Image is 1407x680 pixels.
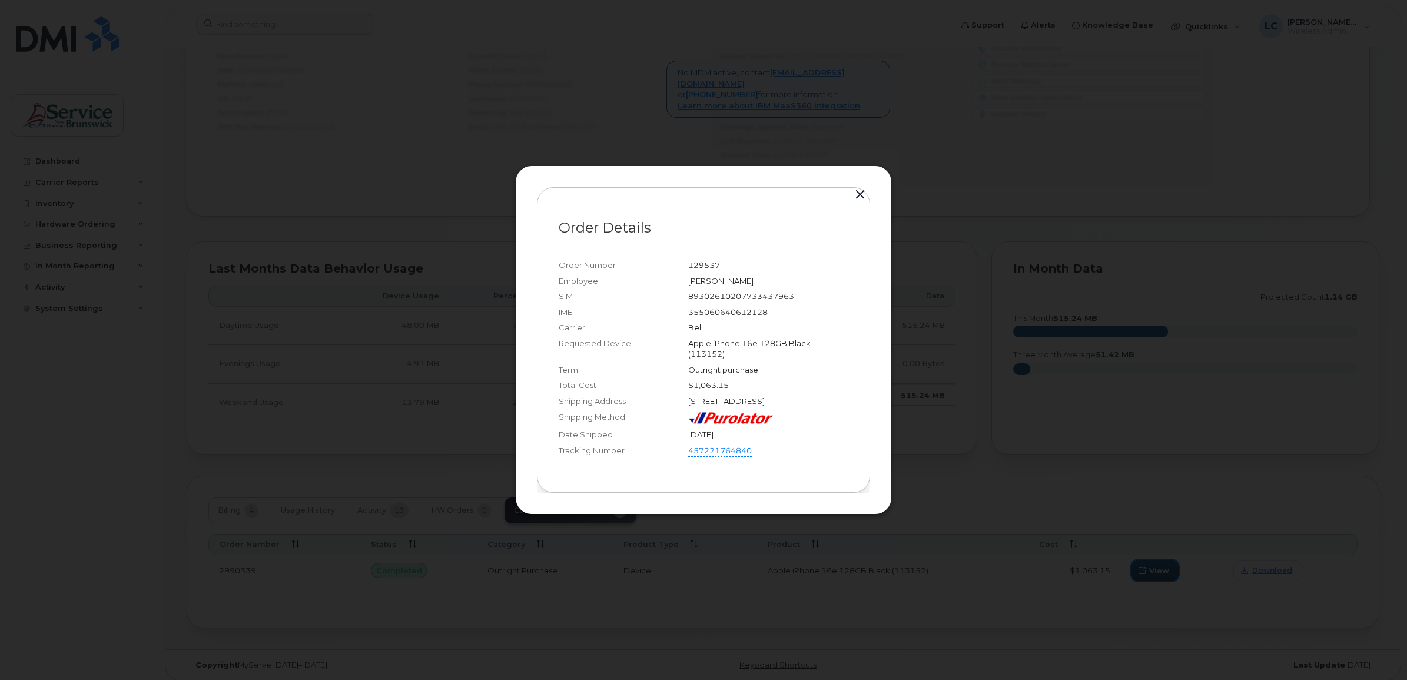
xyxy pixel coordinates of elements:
div: Shipping Address [559,396,688,407]
div: 129537 [688,260,848,271]
div: Requested Device [559,338,688,360]
p: Order Details [559,221,848,235]
div: 89302610207733437963 [688,291,848,302]
div: Shipping Method [559,412,688,425]
div: Employee [559,276,688,287]
div: Order Number [559,260,688,271]
img: purolator-9dc0d6913a5419968391dc55414bb4d415dd17fc9089aa56d78149fa0af40473.png [688,412,773,425]
div: Date Shipped [559,429,688,440]
a: 457221764840 [688,445,752,457]
a: Open shipping details in new tab [752,446,761,455]
div: [STREET_ADDRESS] [688,396,848,407]
div: Term [559,364,688,376]
div: Carrier [559,322,688,333]
div: [DATE] [688,429,848,440]
div: SIM [559,291,688,302]
div: Outright purchase [688,364,848,376]
div: [PERSON_NAME] [688,276,848,287]
div: Bell [688,322,848,333]
div: Apple iPhone 16e 128GB Black (113152) [688,338,848,360]
div: IMEI [559,307,688,318]
div: 355060640612128 [688,307,848,318]
div: $1,063.15 [688,380,848,391]
div: Total Cost [559,380,688,391]
div: Tracking Number [559,445,688,458]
